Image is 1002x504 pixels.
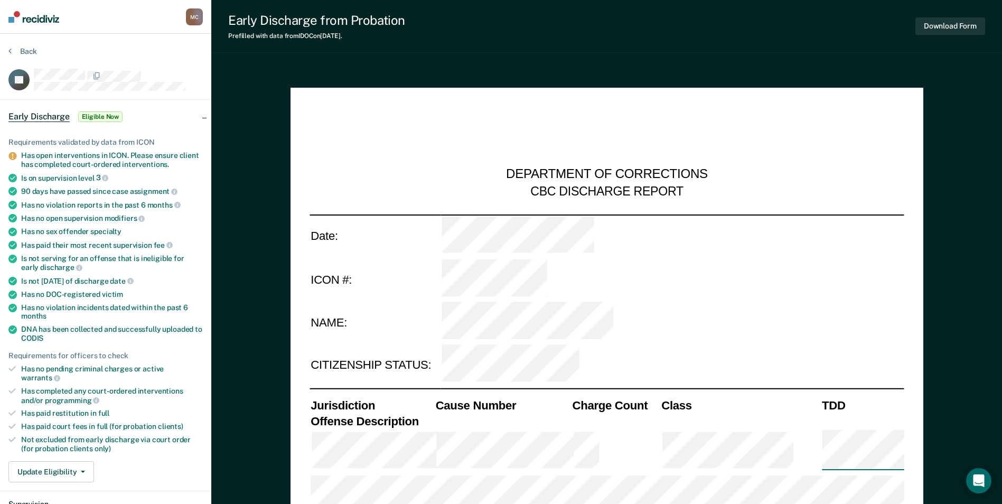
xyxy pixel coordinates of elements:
[110,277,133,285] span: date
[21,374,60,382] span: warrants
[21,312,46,320] span: months
[45,396,99,405] span: programming
[8,461,94,482] button: Update Eligibility
[821,398,904,414] th: TDD
[8,11,59,23] img: Recidiviz
[966,468,991,493] div: Open Intercom Messenger
[21,173,203,183] div: Is on supervision level
[21,303,203,321] div: Has no violation incidents dated within the past 6
[228,32,405,40] div: Prefilled with data from IDOC on [DATE] .
[21,325,203,343] div: DNA has been collected and successfully uploaded to
[21,422,203,431] div: Has paid court fees in full (for probation
[21,186,203,196] div: 90 days have passed since case
[310,343,441,386] td: CITIZENSHIP STATUS:
[8,111,70,122] span: Early Discharge
[95,444,111,453] span: only)
[21,213,203,223] div: Has no open supervision
[21,151,203,169] div: Has open interventions in ICON. Please ensure client has completed court-ordered interventions.
[147,201,181,209] span: months
[21,254,203,272] div: Is not serving for an offense that is ineligible for early
[530,183,683,199] div: CBC DISCHARGE REPORT
[506,166,708,183] div: DEPARTMENT OF CORRECTIONS
[660,398,821,414] th: Class
[90,227,121,236] span: specialty
[40,263,82,272] span: discharge
[310,258,441,301] td: ICON #:
[130,187,177,195] span: assignment
[8,138,203,147] div: Requirements validated by data from ICON
[154,241,173,249] span: fee
[21,365,203,382] div: Has no pending criminal charges or active
[186,8,203,25] button: MC
[21,276,203,286] div: Is not [DATE] of discharge
[96,173,109,182] span: 3
[21,435,203,453] div: Not excluded from early discharge via court order (for probation clients
[102,290,123,298] span: victim
[105,214,145,222] span: modifiers
[915,17,985,35] button: Download Form
[8,351,203,360] div: Requirements for officers to check
[434,398,571,414] th: Cause Number
[228,13,405,28] div: Early Discharge from Probation
[8,46,37,56] button: Back
[21,227,203,236] div: Has no sex offender
[98,409,109,417] span: full
[310,398,434,414] th: Jurisdiction
[21,240,203,250] div: Has paid their most recent supervision
[21,334,43,342] span: CODIS
[21,387,203,405] div: Has completed any court-ordered interventions and/or
[571,398,660,414] th: Charge Count
[186,8,203,25] div: M C
[21,290,203,299] div: Has no DOC-registered
[21,200,203,210] div: Has no violation reports in the past 6
[310,214,441,258] td: Date:
[78,111,123,122] span: Eligible Now
[158,422,183,431] span: clients)
[310,413,434,428] th: Offense Description
[21,409,203,418] div: Has paid restitution in
[310,301,441,343] td: NAME:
